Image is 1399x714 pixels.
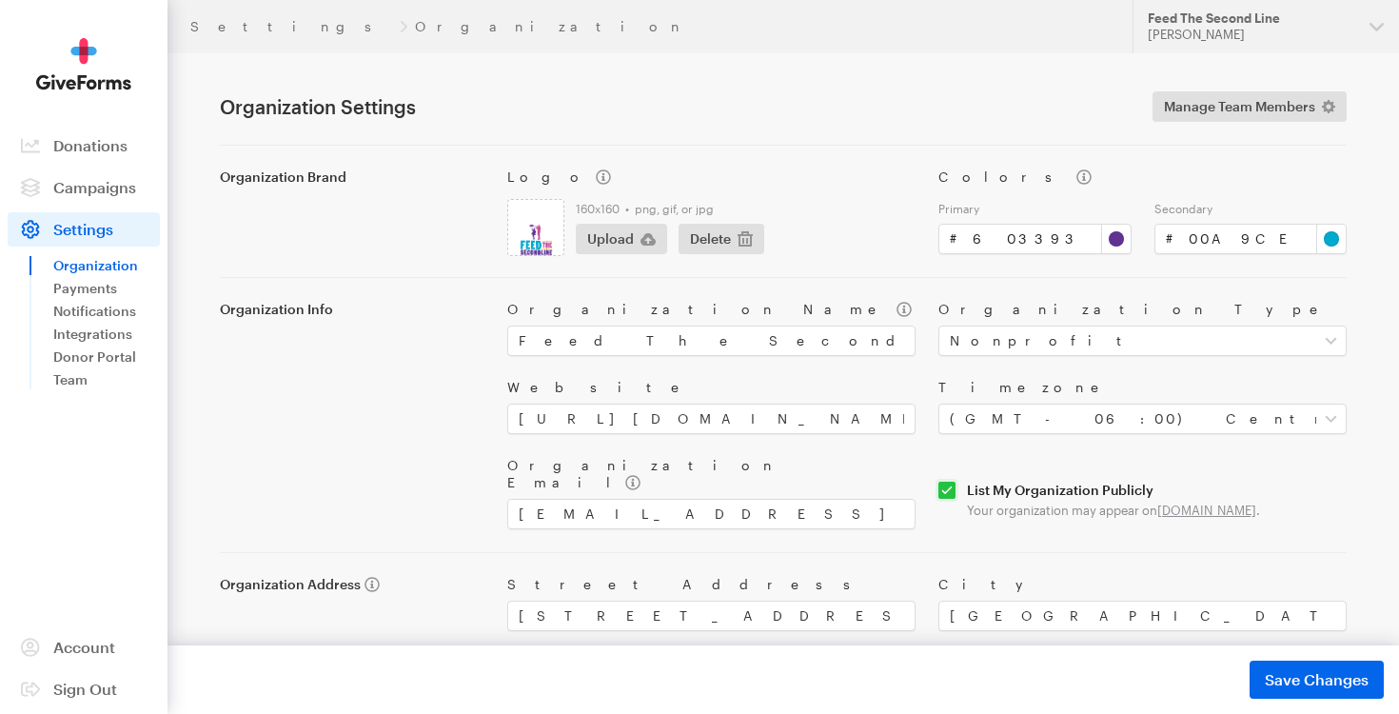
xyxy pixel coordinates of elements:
label: Website [507,379,916,396]
a: Manage Team Members [1153,91,1347,122]
a: [DOMAIN_NAME] [1157,503,1256,518]
label: City [938,576,1347,593]
a: Organization [53,254,160,277]
span: Manage Team Members [1164,95,1315,118]
span: Delete [690,228,731,250]
label: Organization Name [507,301,916,318]
label: Organization Address [220,576,484,593]
button: Save Changes [1250,661,1384,699]
label: Organization Brand [220,169,484,186]
a: Donations [8,129,160,163]
a: Team [53,368,160,391]
div: [PERSON_NAME] [1148,27,1354,43]
span: Campaigns [53,178,136,196]
input: https://www.example.com [507,404,916,434]
img: GiveForms [36,38,131,90]
button: Delete [679,224,764,254]
label: Organization Email [507,457,916,491]
a: Campaigns [8,170,160,205]
a: Payments [53,277,160,300]
a: Account [8,630,160,664]
label: Secondary [1154,201,1348,216]
span: Upload [587,228,634,250]
a: Settings [190,19,392,34]
a: Sign Out [8,672,160,706]
label: Organization Type [938,301,1347,318]
a: Donor Portal [53,346,160,368]
label: Primary [938,201,1132,216]
label: Street Address [507,576,916,593]
span: Sign Out [53,680,117,698]
span: Donations [53,136,128,154]
span: Save Changes [1265,668,1369,691]
a: Settings [8,212,160,247]
a: Notifications [53,300,160,323]
h1: Organization Settings [220,95,1130,118]
a: Integrations [53,323,160,346]
label: Logo [507,169,916,186]
label: 160x160 • png, gif, or jpg [576,201,916,216]
button: Upload [576,224,667,254]
span: Account [53,638,115,656]
span: Settings [53,220,113,238]
div: Feed The Second Line [1148,10,1354,27]
label: Timezone [938,379,1347,396]
label: Colors [938,169,1347,186]
label: Organization Info [220,301,484,318]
